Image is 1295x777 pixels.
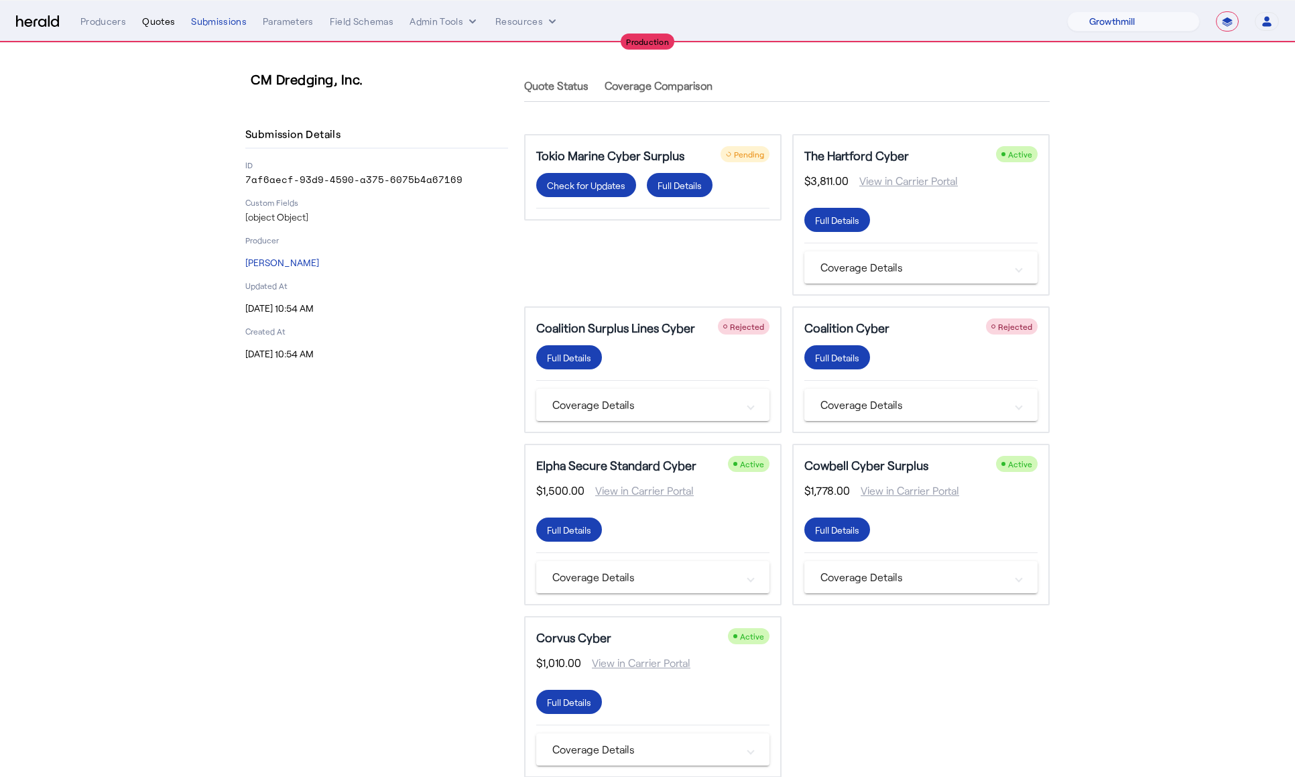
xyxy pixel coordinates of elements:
[850,483,959,499] span: View in Carrier Portal
[584,483,694,499] span: View in Carrier Portal
[820,397,1005,413] mat-panel-title: Coverage Details
[804,483,850,499] span: $1,778.00
[536,733,769,766] mat-expansion-panel-header: Coverage Details
[536,173,636,197] button: Check for Updates
[804,318,889,337] h5: Coalition Cyber
[536,483,584,499] span: $1,500.00
[552,569,737,585] mat-panel-title: Coverage Details
[245,197,508,208] p: Custom Fields
[536,318,695,337] h5: Coalition Surplus Lines Cyber
[581,655,690,671] span: View in Carrier Portal
[815,213,859,227] div: Full Details
[330,15,394,28] div: Field Schemas
[536,518,602,542] button: Full Details
[621,34,674,50] div: Production
[547,351,591,365] div: Full Details
[245,160,508,170] p: ID
[191,15,247,28] div: Submissions
[495,15,559,28] button: Resources dropdown menu
[658,178,702,192] div: Full Details
[815,351,859,365] div: Full Details
[730,322,764,331] span: Rejected
[263,15,314,28] div: Parameters
[605,70,713,102] a: Coverage Comparison
[552,741,737,758] mat-panel-title: Coverage Details
[251,70,513,88] h3: CM Dredging, Inc.
[536,690,602,714] button: Full Details
[16,15,59,28] img: Herald Logo
[536,655,581,671] span: $1,010.00
[804,456,928,475] h5: Cowbell Cyber Surplus
[605,80,713,91] span: Coverage Comparison
[536,561,769,593] mat-expansion-panel-header: Coverage Details
[245,280,508,291] p: Updated At
[80,15,126,28] div: Producers
[245,256,508,270] p: [PERSON_NAME]
[536,628,611,647] h5: Corvus Cyber
[524,80,589,91] span: Quote Status
[245,235,508,245] p: Producer
[245,326,508,337] p: Created At
[552,397,737,413] mat-panel-title: Coverage Details
[740,459,764,469] span: Active
[547,695,591,709] div: Full Details
[734,150,764,159] span: Pending
[245,126,346,142] h4: Submission Details
[740,632,764,641] span: Active
[245,347,508,361] p: [DATE] 10:54 AM
[142,15,175,28] div: Quotes
[245,173,508,186] p: 7af6aecf-93d9-4590-a375-6075b4a67169
[524,70,589,102] a: Quote Status
[804,173,849,189] span: $3,811.00
[820,569,1005,585] mat-panel-title: Coverage Details
[410,15,479,28] button: internal dropdown menu
[1008,459,1032,469] span: Active
[820,259,1005,276] mat-panel-title: Coverage Details
[804,518,870,542] button: Full Details
[804,251,1038,284] mat-expansion-panel-header: Coverage Details
[536,456,696,475] h5: Elpha Secure Standard Cyber
[536,345,602,369] button: Full Details
[647,173,713,197] button: Full Details
[849,173,958,189] span: View in Carrier Portal
[547,178,625,192] div: Check for Updates
[815,523,859,537] div: Full Details
[1008,150,1032,159] span: Active
[804,146,909,165] h5: The Hartford Cyber
[547,523,591,537] div: Full Details
[804,208,870,232] button: Full Details
[804,389,1038,421] mat-expansion-panel-header: Coverage Details
[536,146,684,165] h5: Tokio Marine Cyber Surplus
[804,561,1038,593] mat-expansion-panel-header: Coverage Details
[245,211,508,224] p: [object Object]
[245,302,508,315] p: [DATE] 10:54 AM
[998,322,1032,331] span: Rejected
[804,345,870,369] button: Full Details
[536,389,769,421] mat-expansion-panel-header: Coverage Details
